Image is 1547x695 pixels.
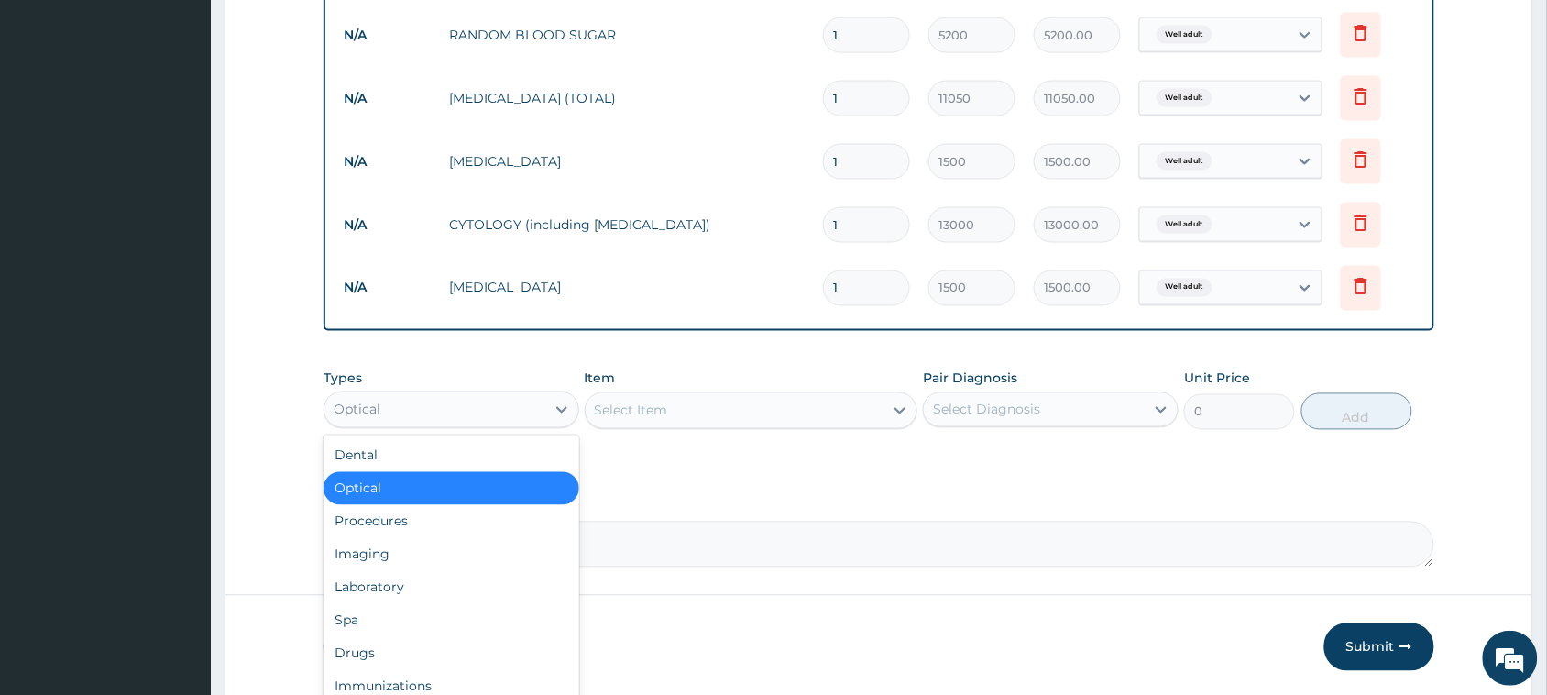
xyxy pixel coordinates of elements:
[933,401,1040,419] div: Select Diagnosis
[585,370,616,388] label: Item
[1157,89,1212,107] span: Well adult
[1301,393,1412,430] button: Add
[324,604,579,637] div: Spa
[440,206,814,243] td: CYTOLOGY (including [MEDICAL_DATA])
[923,370,1017,388] label: Pair Diagnosis
[324,496,1434,512] label: Comment
[335,82,440,116] td: N/A
[324,571,579,604] div: Laboratory
[324,371,362,387] label: Types
[1157,152,1212,171] span: Well adult
[9,501,349,565] textarea: Type your message and hit 'Enter'
[440,143,814,180] td: [MEDICAL_DATA]
[324,637,579,670] div: Drugs
[335,271,440,305] td: N/A
[95,103,308,127] div: Chat with us now
[324,439,579,472] div: Dental
[335,145,440,179] td: N/A
[106,231,253,416] span: We're online!
[335,18,440,52] td: N/A
[1324,623,1434,671] button: Submit
[595,402,668,420] div: Select Item
[1157,279,1212,297] span: Well adult
[335,208,440,242] td: N/A
[324,538,579,571] div: Imaging
[1157,215,1212,234] span: Well adult
[34,92,74,138] img: d_794563401_company_1708531726252_794563401
[334,401,380,419] div: Optical
[440,80,814,116] td: [MEDICAL_DATA] (TOTAL)
[324,505,579,538] div: Procedures
[440,270,814,306] td: [MEDICAL_DATA]
[1184,370,1250,388] label: Unit Price
[324,472,579,505] div: Optical
[440,17,814,53] td: RANDOM BLOOD SUGAR
[1157,26,1212,44] span: Well adult
[301,9,345,53] div: Minimize live chat window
